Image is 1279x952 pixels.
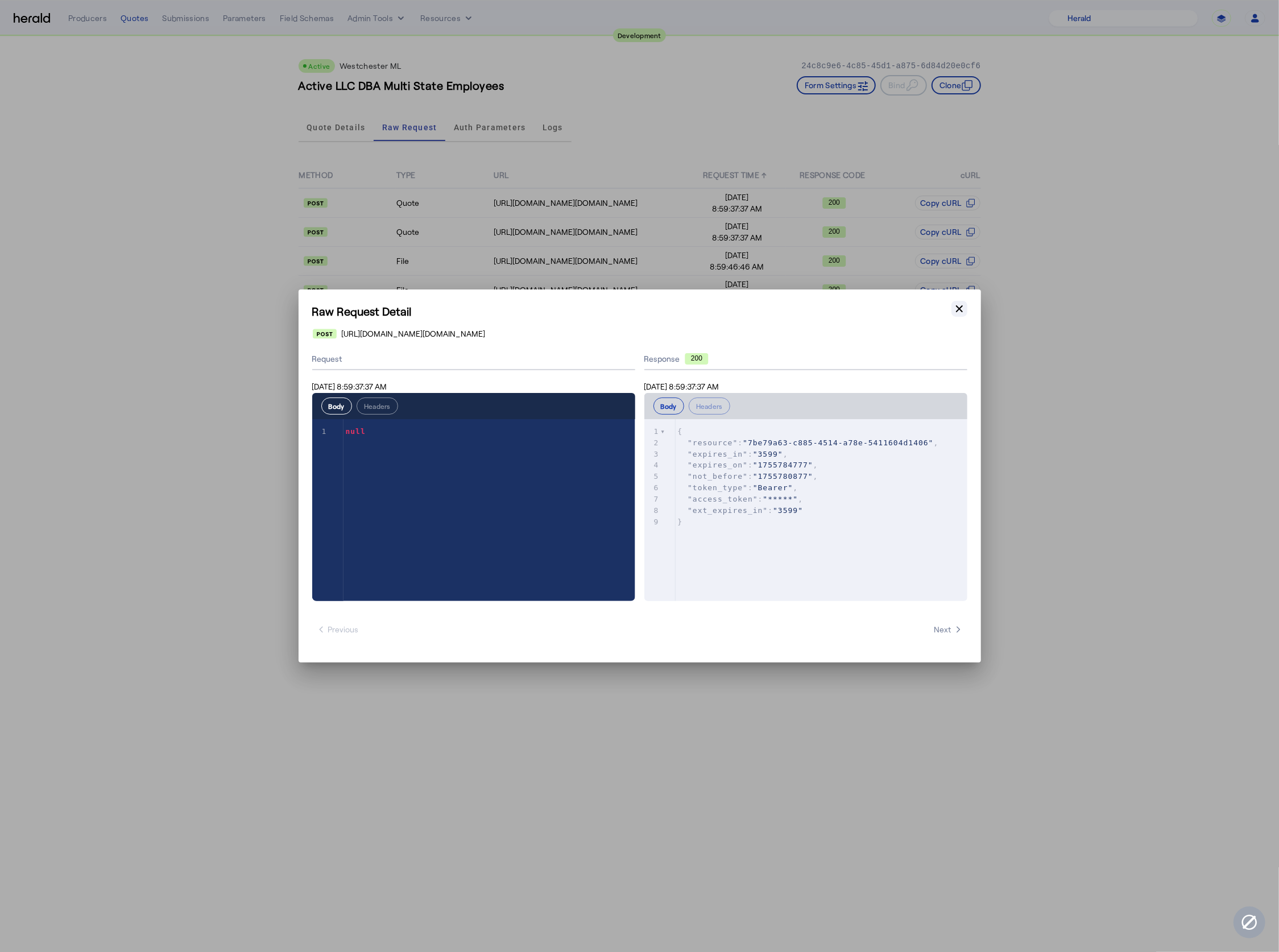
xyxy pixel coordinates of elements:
div: 1 [644,426,661,437]
h1: Raw Request Detail [312,303,967,319]
span: : , [678,495,804,503]
button: Previous [312,619,363,640]
span: "expires_in" [688,450,748,458]
button: Body [653,398,684,415]
span: [DATE] 8:59:37:37 AM [644,382,719,391]
span: "Bearer" [753,483,793,492]
div: 9 [644,516,661,528]
div: 8 [644,505,661,516]
span: Next [934,624,963,635]
span: "3599" [773,506,803,515]
span: : , [678,450,788,458]
span: [URL][DOMAIN_NAME][DOMAIN_NAME] [341,328,485,340]
span: "ext_expires_in" [688,506,768,515]
button: Headers [357,398,398,415]
div: Request [312,349,635,370]
div: 3 [644,449,661,460]
div: 4 [644,460,661,471]
span: : , [678,483,798,492]
span: "3599" [753,450,783,458]
div: 6 [644,482,661,494]
span: "resource" [688,438,738,447]
span: "access_token" [688,495,758,503]
span: [DATE] 8:59:37:37 AM [312,382,387,391]
span: Previous [317,624,359,635]
span: : , [678,438,939,447]
span: "not_before" [688,472,748,481]
span: : , [678,461,818,469]
text: 200 [690,354,702,362]
div: 5 [644,471,661,482]
span: "token_type" [688,483,748,492]
span: "7be79a63-c885-4514-a78e-5411604d1406" [743,438,933,447]
span: "expires_on" [688,461,748,469]
span: : , [678,472,818,481]
span: { [678,427,683,436]
div: 2 [644,437,661,449]
span: "1755784777" [753,461,813,469]
button: Body [321,398,352,415]
span: null [346,427,366,436]
span: "1755780877" [753,472,813,481]
div: 1 [312,426,329,437]
button: Next [930,619,967,640]
span: : [678,506,804,515]
div: Response [644,353,967,365]
span: } [678,518,683,526]
div: 7 [644,494,661,505]
button: Headers [689,398,730,415]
